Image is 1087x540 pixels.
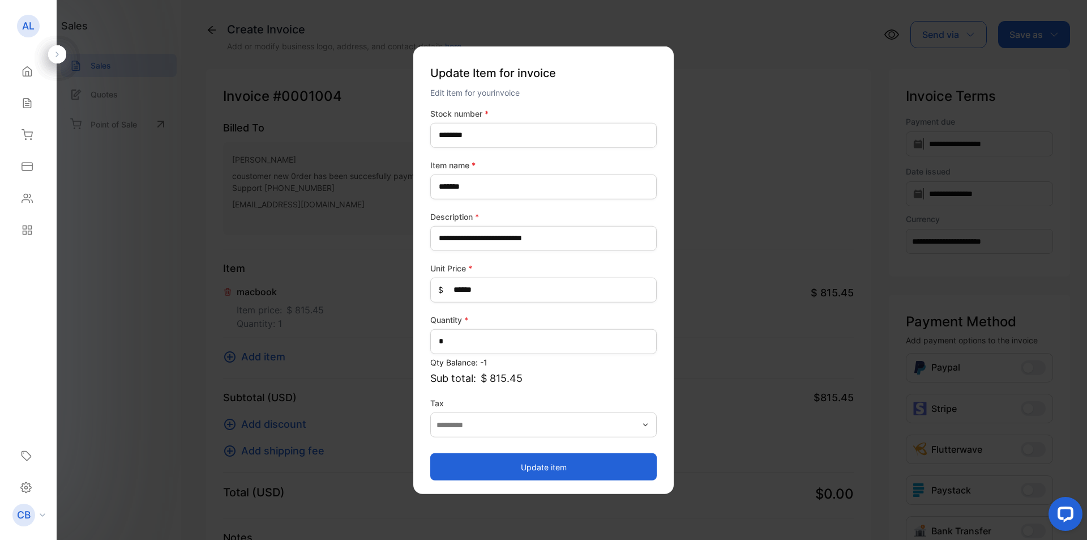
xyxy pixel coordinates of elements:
p: Qty Balance: -1 [430,356,657,368]
button: Update item [430,453,657,481]
label: Stock number [430,107,657,119]
label: Quantity [430,313,657,325]
label: Tax [430,397,657,409]
span: Edit item for your invoice [430,87,520,97]
p: Update Item for invoice [430,59,657,86]
p: AL [22,19,35,33]
p: CB [17,508,31,522]
label: Description [430,210,657,222]
span: $ [438,284,443,296]
p: Sub total: [430,370,657,385]
label: Unit Price [430,262,657,274]
iframe: LiveChat chat widget [1039,492,1087,540]
span: $ 815.45 [481,370,523,385]
label: Item name [430,159,657,171]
